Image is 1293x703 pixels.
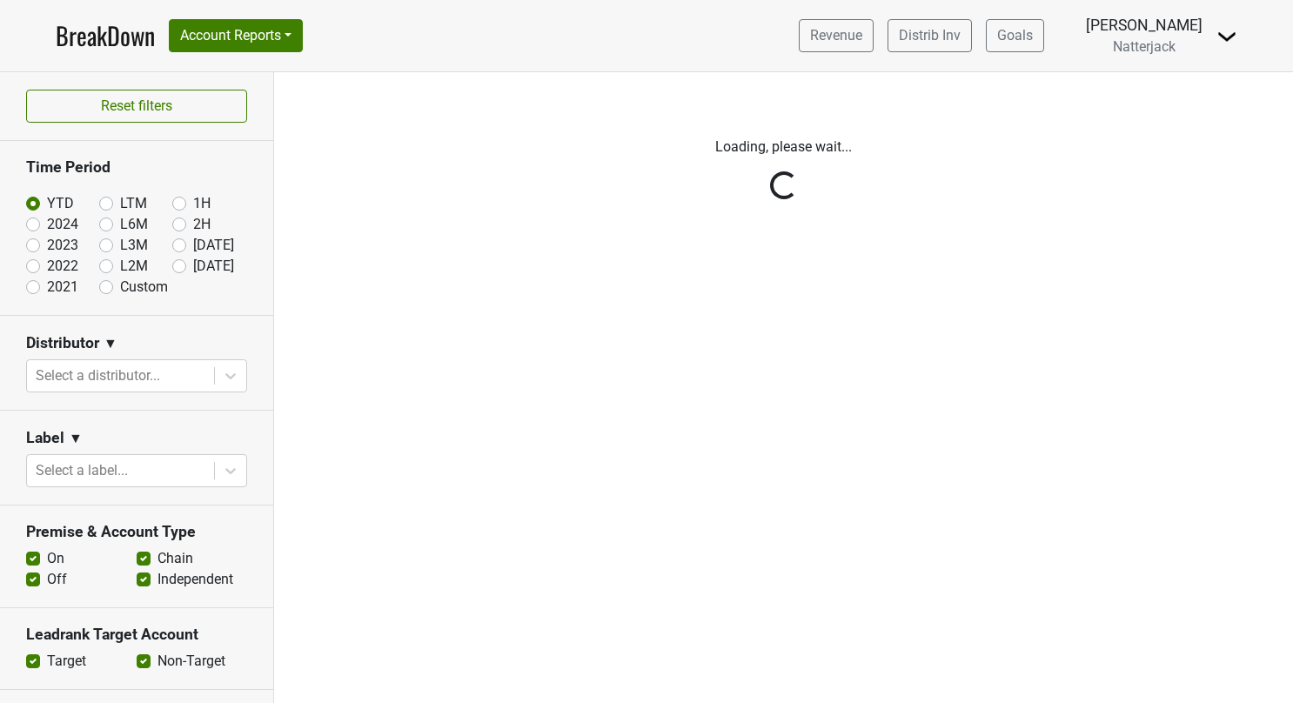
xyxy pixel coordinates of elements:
div: [PERSON_NAME] [1086,14,1203,37]
p: Loading, please wait... [301,137,1267,157]
a: Revenue [799,19,874,52]
a: Goals [986,19,1044,52]
span: Natterjack [1113,38,1176,55]
a: Distrib Inv [888,19,972,52]
img: Dropdown Menu [1216,26,1237,47]
button: Account Reports [169,19,303,52]
a: BreakDown [56,17,155,54]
